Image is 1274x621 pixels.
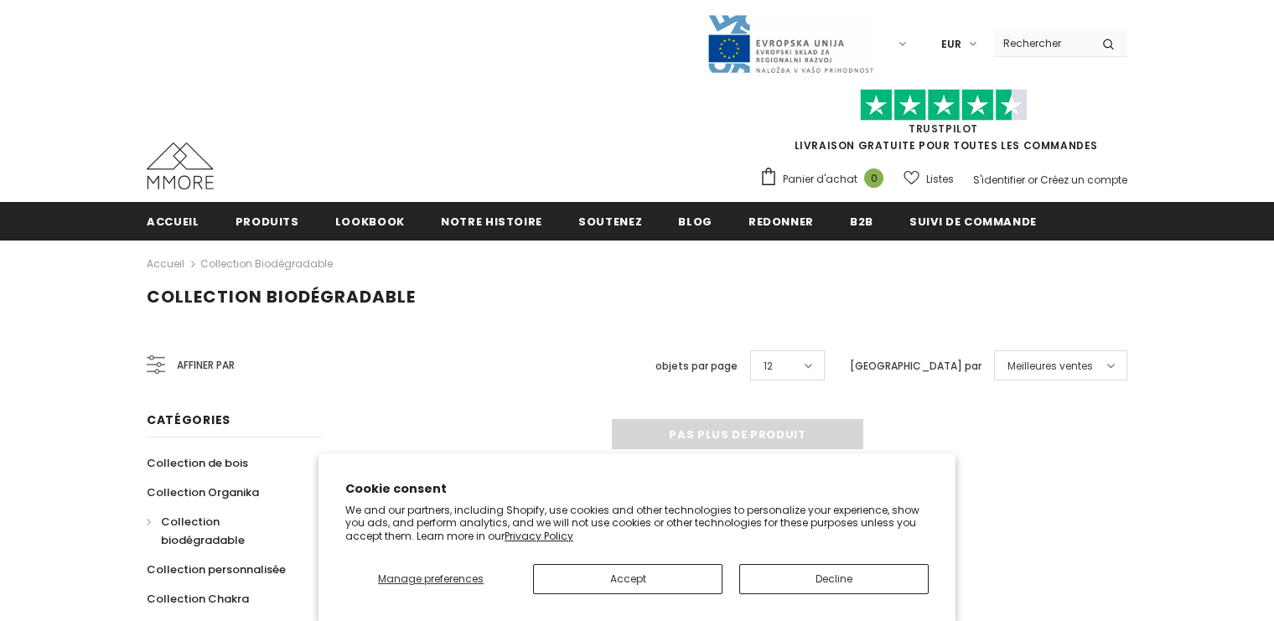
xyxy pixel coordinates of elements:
span: Blog [678,214,712,230]
a: Collection personnalisée [147,555,286,584]
span: Affiner par [177,356,235,375]
button: Manage preferences [345,564,516,594]
span: EUR [941,36,961,53]
span: Collection personnalisée [147,561,286,577]
a: Suivi de commande [909,202,1037,240]
input: Search Site [993,31,1090,55]
span: Suivi de commande [909,214,1037,230]
span: Collection biodégradable [147,285,416,308]
a: soutenez [578,202,642,240]
a: Collection Organika [147,478,259,507]
span: 12 [764,358,773,375]
a: Collection de bois [147,448,248,478]
a: Accueil [147,254,184,274]
a: S'identifier [973,173,1025,187]
span: Panier d'achat [783,171,857,188]
a: B2B [850,202,873,240]
span: Collection biodégradable [161,514,245,548]
a: Listes [904,164,954,194]
span: Listes [926,171,954,188]
span: soutenez [578,214,642,230]
span: 0 [864,168,883,188]
span: Collection Chakra [147,591,249,607]
span: Redonner [748,214,814,230]
button: Accept [533,564,722,594]
span: Produits [236,214,299,230]
label: objets par page [655,358,738,375]
a: Redonner [748,202,814,240]
a: Panier d'achat 0 [759,167,892,192]
span: Collection Organika [147,484,259,500]
a: Javni Razpis [707,36,874,50]
span: B2B [850,214,873,230]
span: Lookbook [335,214,405,230]
a: TrustPilot [909,122,978,136]
h2: Cookie consent [345,480,929,498]
span: LIVRAISON GRATUITE POUR TOUTES LES COMMANDES [759,96,1127,153]
a: Collection Chakra [147,584,249,613]
a: Produits [236,202,299,240]
a: Notre histoire [441,202,542,240]
a: Lookbook [335,202,405,240]
span: or [1028,173,1038,187]
span: Catégories [147,411,230,428]
a: Privacy Policy [505,529,573,543]
a: Collection biodégradable [147,507,304,555]
span: Meilleures ventes [1007,358,1093,375]
a: Créez un compte [1040,173,1127,187]
img: Faites confiance aux étoiles pilotes [860,89,1028,122]
span: Collection de bois [147,455,248,471]
span: Manage preferences [378,572,484,586]
a: Accueil [147,202,199,240]
label: [GEOGRAPHIC_DATA] par [850,358,981,375]
span: Accueil [147,214,199,230]
span: Notre histoire [441,214,542,230]
p: We and our partners, including Shopify, use cookies and other technologies to personalize your ex... [345,504,929,543]
a: Collection biodégradable [200,256,333,271]
button: Decline [739,564,929,594]
img: Javni Razpis [707,13,874,75]
a: Blog [678,202,712,240]
img: Cas MMORE [147,142,214,189]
